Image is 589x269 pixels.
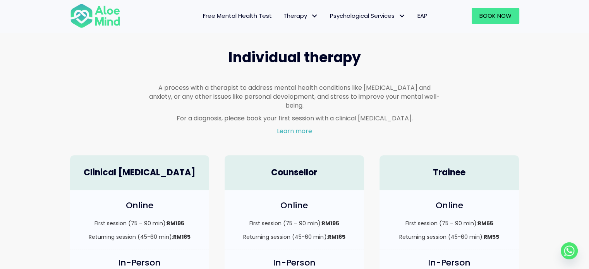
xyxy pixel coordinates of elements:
[232,257,356,269] h4: In-Person
[232,200,356,212] h4: Online
[283,12,318,20] span: Therapy
[173,233,191,241] strong: RM165
[387,233,512,241] p: Returning session (45-60 min):
[417,12,428,20] span: EAP
[387,200,512,212] h4: Online
[70,3,120,29] img: Aloe mind Logo
[131,8,433,24] nav: Menu
[78,167,202,179] h4: Clinical [MEDICAL_DATA]
[278,8,324,24] a: TherapyTherapy: submenu
[203,12,272,20] span: Free Mental Health Test
[277,127,312,135] a: Learn more
[484,233,499,241] strong: RM55
[78,200,202,212] h4: Online
[561,242,578,259] a: Whatsapp
[149,83,440,110] p: A process with a therapist to address mental health conditions like [MEDICAL_DATA] and anxiety, o...
[397,10,408,22] span: Psychological Services: submenu
[78,233,202,241] p: Returning session (45-60 min):
[324,8,412,24] a: Psychological ServicesPsychological Services: submenu
[328,233,345,241] strong: RM165
[387,167,512,179] h4: Trainee
[232,219,356,227] p: First session (75 – 90 min):
[412,8,433,24] a: EAP
[472,8,519,24] a: Book Now
[78,257,202,269] h4: In-Person
[387,219,512,227] p: First session (75 – 90 min):
[330,12,406,20] span: Psychological Services
[197,8,278,24] a: Free Mental Health Test
[309,10,320,22] span: Therapy: submenu
[232,233,356,241] p: Returning session (45-60 min):
[479,12,512,20] span: Book Now
[322,219,339,227] strong: RM195
[78,219,202,227] p: First session (75 – 90 min):
[232,167,356,179] h4: Counsellor
[478,219,493,227] strong: RM55
[149,114,440,123] p: For a diagnosis, please book your first session with a clinical [MEDICAL_DATA].
[387,257,512,269] h4: In-Person
[228,48,361,67] span: Individual therapy
[167,219,184,227] strong: RM195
